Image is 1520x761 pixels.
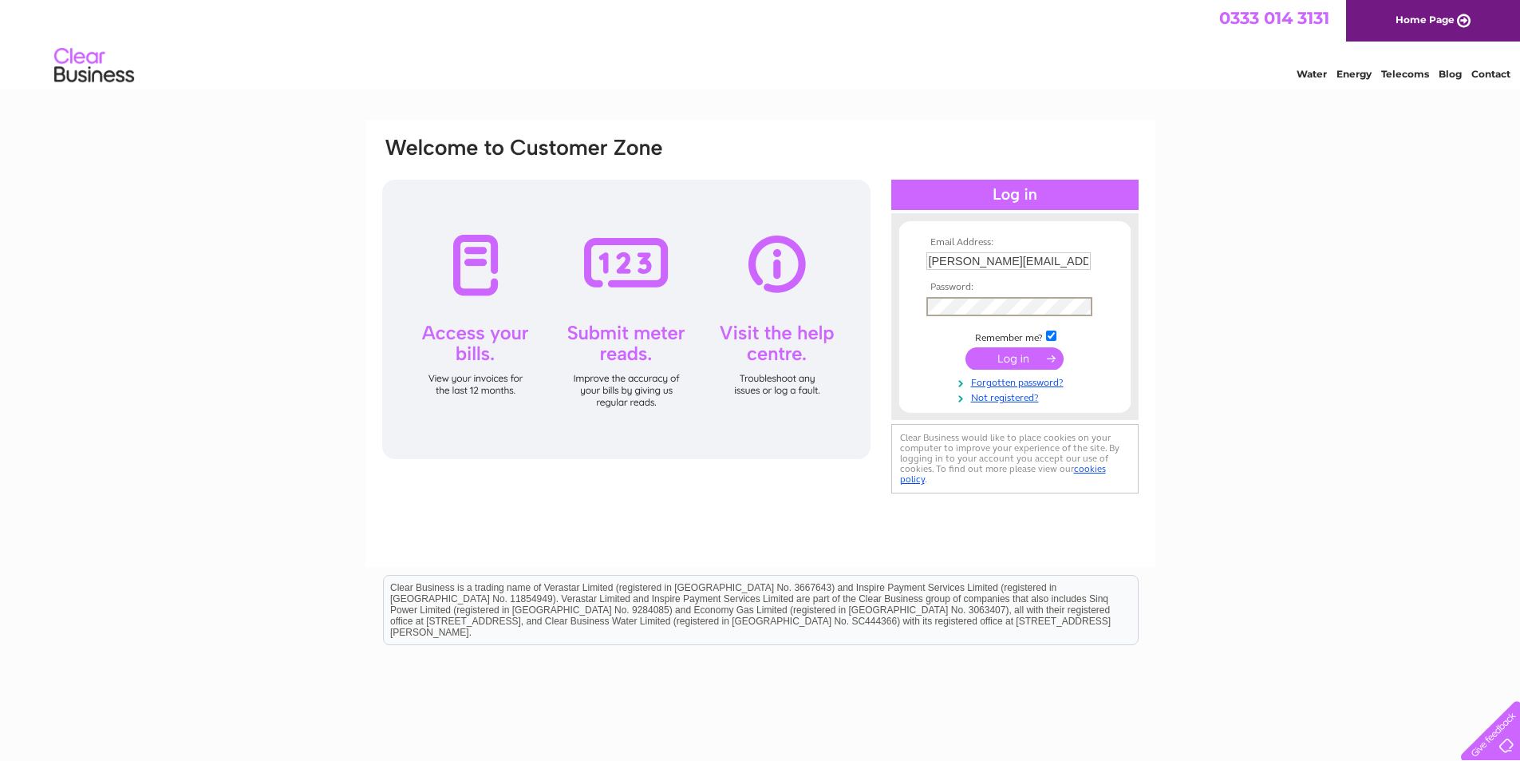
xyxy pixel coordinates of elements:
div: Clear Business would like to place cookies on your computer to improve your experience of the sit... [891,424,1139,493]
a: Blog [1439,68,1462,80]
img: logo.png [53,42,135,90]
a: 0333 014 3131 [1219,8,1329,28]
a: Telecoms [1381,68,1429,80]
input: Submit [965,347,1064,370]
a: Not registered? [926,389,1107,404]
th: Password: [922,282,1107,293]
a: Water [1297,68,1327,80]
td: Remember me? [922,328,1107,344]
th: Email Address: [922,237,1107,248]
a: Forgotten password? [926,374,1107,389]
a: Contact [1471,68,1510,80]
div: Clear Business is a trading name of Verastar Limited (registered in [GEOGRAPHIC_DATA] No. 3667643... [384,9,1138,77]
a: cookies policy [900,463,1106,485]
a: Energy [1336,68,1372,80]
